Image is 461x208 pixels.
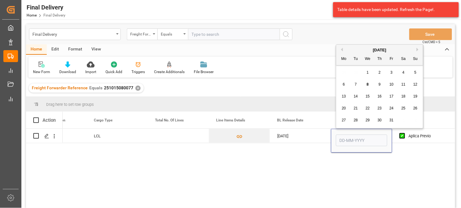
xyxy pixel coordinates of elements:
span: 28 [354,118,358,122]
span: 31 [389,118,393,122]
span: 21 [354,106,358,110]
div: Edit [47,44,64,55]
span: 6 [343,82,345,87]
div: Tu [352,55,360,63]
div: Th [376,55,384,63]
button: Next Month [417,48,420,51]
div: Quick Add [105,69,122,75]
span: Drag here to set row groups [46,102,94,107]
div: Choose Friday, October 31st, 2025 [388,117,396,124]
div: Choose Saturday, October 18th, 2025 [400,93,408,100]
span: 15 [366,94,370,98]
span: 30 [378,118,382,122]
span: 23 [378,106,382,110]
div: Choose Tuesday, October 21st, 2025 [352,105,360,112]
span: 19 [413,94,417,98]
div: Choose Thursday, October 16th, 2025 [376,93,384,100]
div: Choose Sunday, October 26th, 2025 [412,105,419,112]
button: open menu [127,28,157,40]
div: Choose Thursday, October 30th, 2025 [376,117,384,124]
span: Ctrl/CMD + S [423,40,441,44]
div: Choose Wednesday, October 8th, 2025 [364,81,372,88]
span: 3 [391,70,393,75]
div: [DATE] [336,47,423,53]
span: 14 [354,94,358,98]
div: Choose Friday, October 17th, 2025 [388,93,396,100]
div: Choose Monday, October 20th, 2025 [340,105,348,112]
div: Final Delivery [27,3,65,12]
div: ✕ [135,86,141,91]
div: [DATE] [270,129,331,143]
span: 17 [389,94,393,98]
div: Choose Friday, October 3rd, 2025 [388,69,396,76]
div: Fr [388,55,396,63]
div: Su [412,55,419,63]
div: Triggers [131,69,145,75]
span: Total No. Of Lines [155,118,184,122]
button: Previous Month [339,48,343,51]
div: Choose Wednesday, October 29th, 2025 [364,117,372,124]
div: Choose Friday, October 10th, 2025 [388,81,396,88]
div: Choose Wednesday, October 22nd, 2025 [364,105,372,112]
span: Line Items Details [216,118,245,122]
div: We [364,55,372,63]
div: Download [59,69,76,75]
button: Save [409,28,452,40]
div: Choose Friday, October 24th, 2025 [388,105,396,112]
div: Choose Saturday, October 25th, 2025 [400,105,408,112]
span: 1 [367,70,369,75]
span: 26 [413,106,417,110]
div: Choose Tuesday, October 7th, 2025 [352,81,360,88]
div: Choose Saturday, October 11th, 2025 [400,81,408,88]
div: Choose Monday, October 6th, 2025 [340,81,348,88]
div: Action [42,117,56,123]
div: Sa [400,55,408,63]
div: Choose Wednesday, October 15th, 2025 [364,93,372,100]
button: search button [280,28,293,40]
div: Choose Tuesday, October 14th, 2025 [352,93,360,100]
span: 29 [366,118,370,122]
span: 20 [342,106,346,110]
div: Choose Sunday, October 19th, 2025 [412,93,419,100]
div: Import [85,69,96,75]
div: Choose Thursday, October 2nd, 2025 [376,69,384,76]
span: Cargo Type [94,118,112,122]
span: 27 [342,118,346,122]
span: 12 [413,82,417,87]
span: 24 [389,106,393,110]
div: Choose Sunday, October 12th, 2025 [412,81,419,88]
span: 251015080077 [104,85,133,90]
div: File Browser [194,69,214,75]
span: 18 [401,94,405,98]
span: 5 [415,70,417,75]
div: Choose Monday, October 13th, 2025 [340,93,348,100]
div: Final Delivery [32,30,114,38]
span: 7 [355,82,357,87]
div: Equals [161,30,182,37]
span: 8 [367,82,369,87]
span: 2 [379,70,381,75]
span: 4 [403,70,405,75]
div: Table details have been updated. Refresh the Page!. [337,6,450,13]
input: DD-MM-YYYY [336,135,387,146]
span: 16 [378,94,382,98]
span: 11 [401,82,405,87]
div: Press SPACE to select this row. [26,129,63,143]
span: Freight Forwarder Reference [32,85,88,90]
span: 22 [366,106,370,110]
div: Choose Monday, October 27th, 2025 [340,117,348,124]
span: BL Release Date [277,118,304,122]
div: Choose Tuesday, October 28th, 2025 [352,117,360,124]
div: Choose Sunday, October 5th, 2025 [412,69,419,76]
div: Choose Wednesday, October 1st, 2025 [364,69,372,76]
div: Freight Forwarder Reference [130,30,151,37]
span: Equals [89,85,102,90]
div: View [87,44,105,55]
div: Choose Thursday, October 9th, 2025 [376,81,384,88]
div: Choose Thursday, October 23rd, 2025 [376,105,384,112]
button: open menu [29,28,121,40]
div: Home [26,44,47,55]
span: 9 [379,82,381,87]
a: Home [27,13,37,17]
div: Mo [340,55,348,63]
